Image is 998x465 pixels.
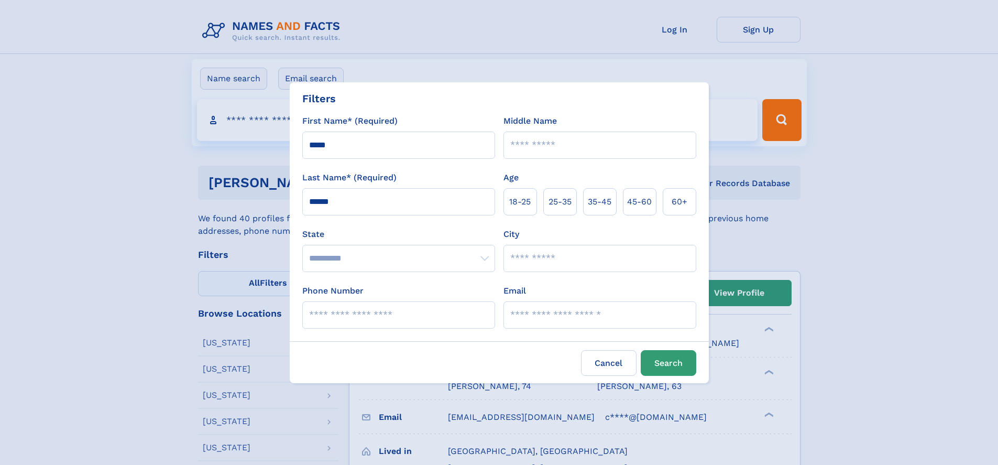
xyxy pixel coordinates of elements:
[641,350,696,376] button: Search
[503,228,519,241] label: City
[302,285,364,297] label: Phone Number
[302,115,398,127] label: First Name* (Required)
[627,196,652,208] span: 45‑60
[302,171,397,184] label: Last Name* (Required)
[588,196,611,208] span: 35‑45
[302,91,336,106] div: Filters
[503,171,519,184] label: Age
[503,115,557,127] label: Middle Name
[509,196,531,208] span: 18‑25
[549,196,572,208] span: 25‑35
[672,196,687,208] span: 60+
[581,350,637,376] label: Cancel
[302,228,495,241] label: State
[503,285,526,297] label: Email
